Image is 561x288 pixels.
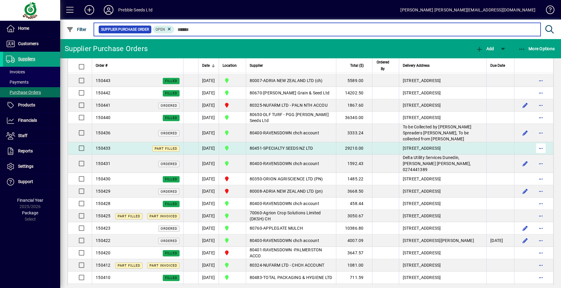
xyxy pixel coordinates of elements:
td: - [246,155,336,173]
span: Filled [165,79,177,83]
td: [DATE] [198,112,219,124]
span: NUFARM LTD - CHCH ACCOUNT [263,263,324,268]
span: Financials [18,118,37,123]
td: [DATE] [198,87,219,99]
span: Supplier [250,62,263,69]
span: 150440 [96,115,111,120]
td: 3647.57 [336,247,372,259]
td: [STREET_ADDRESS] [399,247,486,259]
button: More options [536,159,546,168]
div: Ordered By [376,59,395,72]
td: - [246,259,336,271]
span: CHRISTCHURCH [223,89,242,97]
td: [STREET_ADDRESS] [399,112,486,124]
td: [DATE] [198,155,219,173]
td: [STREET_ADDRESS] [399,210,486,222]
button: More options [536,100,546,110]
td: 3050.67 [336,210,372,222]
span: RAVENSDOWN chch account [263,161,319,166]
span: Customers [18,41,39,46]
td: [DATE] [198,142,219,155]
button: More options [536,260,546,270]
span: Suppliers [18,57,35,61]
div: Location [223,62,242,69]
span: PALMERSTON NORTH [223,175,242,182]
span: 80325 [250,103,262,108]
td: [DATE] [198,99,219,112]
button: Add [80,5,99,15]
a: Support [3,174,60,189]
td: 14202.50 [336,87,372,99]
td: - [246,271,336,284]
span: 80760 [250,226,262,231]
td: - [246,185,336,198]
td: [DATE] [198,173,219,185]
button: Profile [99,5,118,15]
a: Products [3,98,60,113]
mat-chip: Completion Status: Open [153,26,174,33]
td: [DATE] [198,198,219,210]
span: Agrion Crop Solutions Limited (DKSH) CH [250,210,321,221]
td: [STREET_ADDRESS] [399,142,486,155]
span: Filled [165,276,177,280]
td: - [246,198,336,210]
td: [DATE] [198,75,219,87]
td: - [246,142,336,155]
span: 80324 [250,263,262,268]
span: Ordered [161,190,177,194]
span: [PERSON_NAME] Grain & Seed Ltd [263,90,330,95]
button: More options [536,223,546,233]
td: 36340.00 [336,112,372,124]
td: [DATE] [198,259,219,271]
button: More options [536,63,546,73]
button: More options [536,113,546,122]
button: More options [536,143,546,153]
td: [DATE] [198,234,219,247]
button: More options [536,199,546,208]
span: 80350 [250,176,262,181]
span: 150443 [96,78,111,83]
td: 10386.80 [336,222,372,234]
td: [STREET_ADDRESS][PERSON_NAME] [399,234,486,247]
a: Customers [3,36,60,51]
span: CHRISTCHURCH [223,225,242,232]
span: Part Filled [155,147,177,151]
span: ORION AGRISCIENCE LTD (PN) [263,176,323,181]
td: [DATE] [198,222,219,234]
div: Date [202,62,215,69]
span: 150410 [96,275,111,280]
a: Knowledge Base [541,1,553,21]
td: [STREET_ADDRESS] [399,259,486,271]
span: DLF TURF - PGG [PERSON_NAME] Seeds Ltd [250,112,329,123]
span: 150412 [96,263,111,268]
td: 1867.60 [336,99,372,112]
button: Edit [520,63,530,73]
button: More options [536,88,546,98]
td: - [246,173,336,185]
span: Ordered [161,227,177,231]
button: Edit [520,223,530,233]
span: 150441 [96,103,111,108]
td: - [246,87,336,99]
span: 80483 [250,275,262,280]
span: Filled [165,177,177,181]
td: [STREET_ADDRESS] [399,87,486,99]
td: [DATE] [198,271,219,284]
button: More options [536,236,546,245]
td: - [246,75,336,87]
div: [PERSON_NAME] [PERSON_NAME][EMAIL_ADDRESS][DOMAIN_NAME] [400,5,535,15]
span: CHRISTCHURCH [223,129,242,136]
td: 3668.50 [336,185,372,198]
td: 1592.43 [336,155,372,173]
span: Purchase Orders [6,90,41,95]
span: 80451 [250,146,262,151]
button: Edit [520,186,530,196]
button: More options [536,76,546,85]
span: CHRISTCHURCH [223,274,242,281]
span: 150425 [96,213,111,218]
span: PALMERSTON NORTH [223,249,242,256]
span: 80400 [250,130,262,135]
td: 5589.00 [336,75,372,87]
span: Payments [6,80,29,84]
td: - [246,247,336,259]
